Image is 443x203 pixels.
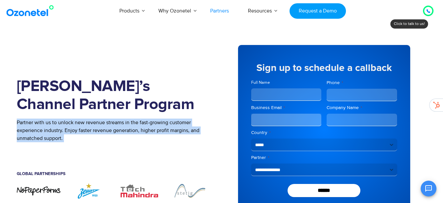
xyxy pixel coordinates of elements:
[67,183,111,199] div: 2 / 7
[67,183,111,199] img: ZENIT
[117,183,161,199] div: 3 / 7
[17,183,212,199] div: Image Carousel
[117,183,161,199] img: TechMahindra
[251,63,397,73] h5: Sign up to schedule a callback
[168,183,212,199] div: 4 / 7
[168,183,212,199] img: Stetig
[327,104,397,111] label: Company Name
[17,186,61,196] img: nopaperforms
[17,172,212,176] h5: Global Partnerships
[251,79,322,86] label: Full Name
[290,3,346,19] a: Request a Demo
[17,186,61,196] div: 1 / 7
[327,79,397,86] label: Phone
[421,181,436,196] button: Open chat
[251,154,397,161] label: Partner
[251,129,397,136] label: Country
[251,104,322,111] label: Business Email
[17,119,212,142] p: Partner with us to unlock new revenue streams in the fast-growing customer experience industry. E...
[17,78,212,114] h1: [PERSON_NAME]’s Channel Partner Program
